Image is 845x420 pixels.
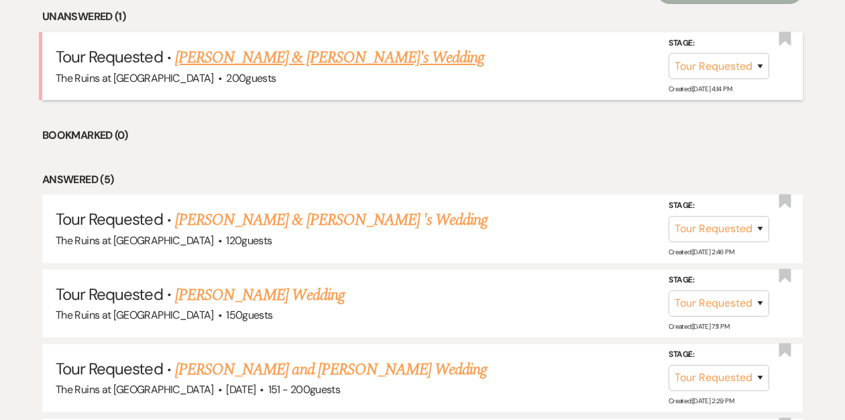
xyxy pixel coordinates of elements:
li: Bookmarked (0) [42,127,803,144]
a: [PERSON_NAME] Wedding [175,283,345,307]
span: The Ruins at [GEOGRAPHIC_DATA] [56,71,214,85]
span: 120 guests [226,233,272,248]
a: [PERSON_NAME] & [PERSON_NAME]'s Wedding [175,46,485,70]
span: Tour Requested [56,358,163,379]
li: Answered (5) [42,171,803,189]
label: Stage: [669,273,769,288]
span: Created: [DATE] 2:29 PM [669,397,734,405]
span: Created: [DATE] 7:11 PM [669,322,729,331]
span: 150 guests [226,308,272,322]
span: Tour Requested [56,209,163,229]
label: Stage: [669,199,769,213]
label: Stage: [669,348,769,362]
span: The Ruins at [GEOGRAPHIC_DATA] [56,308,214,322]
a: [PERSON_NAME] and [PERSON_NAME] Wedding [175,358,488,382]
span: [DATE] [226,382,256,397]
a: [PERSON_NAME] & [PERSON_NAME] 's Wedding [175,208,488,232]
span: The Ruins at [GEOGRAPHIC_DATA] [56,233,214,248]
span: Tour Requested [56,46,163,67]
label: Stage: [669,36,769,50]
span: 200 guests [226,71,276,85]
span: 151 - 200 guests [268,382,340,397]
li: Unanswered (1) [42,8,803,25]
span: The Ruins at [GEOGRAPHIC_DATA] [56,382,214,397]
span: Tour Requested [56,284,163,305]
span: Created: [DATE] 2:46 PM [669,247,734,256]
span: Created: [DATE] 4:14 PM [669,85,732,93]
